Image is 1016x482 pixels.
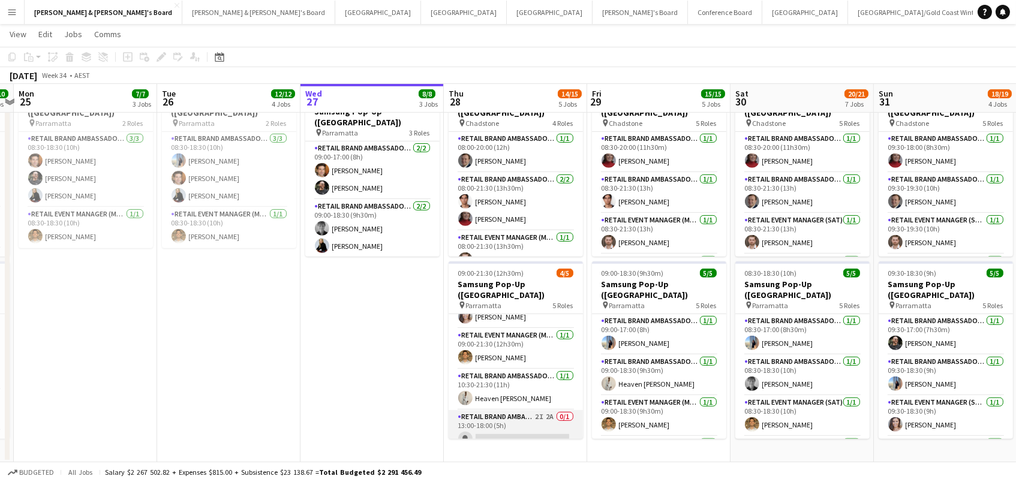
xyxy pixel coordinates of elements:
span: 5 Roles [840,119,860,128]
span: Edit [38,29,52,40]
span: 5/5 [987,269,1003,278]
span: 25 [17,95,34,109]
span: 8/8 [419,89,435,98]
app-card-role: RETAIL Event Manager (Sat)1/108:30-21:30 (13h)[PERSON_NAME] [735,213,870,254]
app-job-card: 08:30-18:30 (10h)5/5Samsung Pop-Up ([GEOGRAPHIC_DATA]) Parramatta5 RolesRETAIL Brand Ambassador (... [735,261,870,439]
app-card-role: RETAIL Event Manager (Mon - Fri)1/108:00-21:30 (13h30m)[PERSON_NAME] [449,231,583,272]
app-card-role: RETAIL Brand Ambassador (Mon - Fri)1/109:00-18:30 (9h30m)Heaven [PERSON_NAME] [592,355,726,396]
span: Week 34 [40,71,70,80]
app-card-role: RETAIL Brand Ambassador ([DATE])1/108:30-21:30 (13h)[PERSON_NAME] [735,173,870,213]
button: [GEOGRAPHIC_DATA] [762,1,848,24]
app-card-role: RETAIL Brand Ambassador (Mon - Fri)2/209:00-17:00 (8h)[PERSON_NAME][PERSON_NAME] [305,141,440,200]
app-job-card: In progress09:00-18:30 (9h30m)5/5Samsung Pop-Up ([GEOGRAPHIC_DATA]) Parramatta3 RolesRETAIL Brand... [305,79,440,257]
app-card-role: RETAIL Brand Ambassador (Mon - Fri)1/108:30-20:00 (11h30m)[PERSON_NAME] [592,132,726,173]
button: [GEOGRAPHIC_DATA]/Gold Coast Winter [848,1,990,24]
app-card-role: RETAIL Brand Ambassador ([DATE])1/109:30-18:30 (9h)[PERSON_NAME] [879,355,1013,396]
span: Parramatta [36,119,72,128]
span: Thu [449,88,464,99]
span: 5 Roles [840,301,860,310]
a: Jobs [59,26,87,42]
app-card-role: RETAIL Event Manager (Mon - Fri)1/109:00-18:30 (9h30m)[PERSON_NAME] [592,396,726,436]
app-job-card: 08:30-18:30 (10h)4/4Samsung Pop-Up ([GEOGRAPHIC_DATA]) Parramatta2 RolesRETAIL Brand Ambassador (... [162,79,296,248]
span: Chadstone [896,119,930,128]
span: Chadstone [609,119,643,128]
span: Parramatta [466,301,502,310]
app-job-card: 09:00-18:30 (9h30m)5/5Samsung Pop-Up ([GEOGRAPHIC_DATA]) Parramatta5 RolesRETAIL Brand Ambassador... [592,261,726,439]
span: Budgeted [19,468,54,477]
span: 7/7 [132,89,149,98]
app-card-role: RETAIL Brand Ambassador ([DATE])1/108:30-17:00 (8h30m)[PERSON_NAME] [735,314,870,355]
div: 08:30-18:30 (10h)4/4Samsung Pop-Up ([GEOGRAPHIC_DATA]) Parramatta2 RolesRETAIL Brand Ambassador (... [19,79,153,248]
span: View [10,29,26,40]
span: 5 Roles [696,301,717,310]
span: Parramatta [753,301,789,310]
app-card-role: RETAIL Brand Ambassador (Mon - Fri)3/308:30-18:30 (10h)[PERSON_NAME][PERSON_NAME][PERSON_NAME] [162,132,296,207]
app-card-role: RETAIL Brand Ambassador (Mon - Fri)1/1 [592,436,726,477]
div: AEST [74,71,90,80]
app-card-role: RETAIL Brand Ambassador (Mon - Fri)2/209:00-18:30 (9h30m)[PERSON_NAME][PERSON_NAME] [305,200,440,258]
span: Wed [305,88,322,99]
span: 09:00-18:30 (9h30m) [602,269,664,278]
span: 27 [303,95,322,109]
app-card-role: RETAIL Brand Ambassador ([DATE])1/109:30-19:30 (10h)[PERSON_NAME] [879,173,1013,213]
span: Chadstone [753,119,786,128]
span: 30 [734,95,749,109]
app-card-role: RETAIL Brand Ambassador (Mon - Fri)1/110:30-21:30 (11h)Heaven [PERSON_NAME] [449,369,583,410]
div: 5 Jobs [702,100,725,109]
div: 4 Jobs [988,100,1011,109]
button: [GEOGRAPHIC_DATA] [507,1,593,24]
span: 12/12 [271,89,295,98]
span: 4/5 [557,269,573,278]
span: Sat [735,88,749,99]
app-card-role: RETAIL Event Manager (Mon - Fri)1/109:00-21:30 (12h30m)[PERSON_NAME] [449,329,583,369]
span: All jobs [66,468,95,477]
app-card-role: RETAIL Brand Ambassador ([DATE])1/1 [735,436,870,477]
button: Conference Board [688,1,762,24]
app-card-role: RETAIL Event Manager (Mon - Fri)1/108:30-21:30 (13h)[PERSON_NAME] [592,213,726,254]
button: [GEOGRAPHIC_DATA] [421,1,507,24]
app-card-role: RETAIL Brand Ambassador (Mon - Fri)1/108:30-21:30 (13h)[PERSON_NAME] [592,173,726,213]
span: 20/21 [844,89,868,98]
div: 08:30-21:30 (13h)5/5Samsung Pop-Up ([GEOGRAPHIC_DATA]) Chadstone5 RolesRETAIL Brand Ambassador ([... [735,79,870,257]
span: 2 Roles [266,119,287,128]
span: Tue [162,88,176,99]
app-job-card: 09:00-21:30 (12h30m)4/5Samsung Pop-Up ([GEOGRAPHIC_DATA]) Parramatta5 Roles09:00-20:00 (11h)[PERS... [449,261,583,439]
span: 09:00-21:30 (12h30m) [458,269,524,278]
span: 4 Roles [553,119,573,128]
app-card-role: RETAIL Brand Ambassador (Mon - Fri)2I2A0/113:00-18:00 (5h) [449,410,583,451]
h3: Samsung Pop-Up ([GEOGRAPHIC_DATA]) [735,279,870,300]
span: Comms [94,29,121,40]
span: Parramatta [609,301,645,310]
span: Mon [19,88,34,99]
button: [GEOGRAPHIC_DATA] [335,1,421,24]
app-card-role: RETAIL Brand Ambassador ([DATE])1/109:30-18:00 (8h30m)[PERSON_NAME] [879,132,1013,173]
app-card-role: RETAIL Brand Ambassador ([DATE])1/1 [735,254,870,295]
span: Parramatta [896,301,932,310]
app-card-role: RETAIL Brand Ambassador ([DATE])1/1 [879,254,1013,295]
span: 5 Roles [983,301,1003,310]
span: 5 Roles [696,119,717,128]
div: 5 Jobs [558,100,581,109]
app-card-role: RETAIL Brand Ambassador (Mon - Fri)1/109:00-17:00 (8h)[PERSON_NAME] [592,314,726,355]
app-job-card: 08:00-21:30 (13h30m)5/5Samsung Pop-Up ([GEOGRAPHIC_DATA]) Chadstone4 RolesRETAIL Brand Ambassador... [449,79,583,257]
span: Sun [879,88,893,99]
span: 5 Roles [983,119,1003,128]
app-card-role: RETAIL Brand Ambassador (Mon - Fri)1/108:00-20:00 (12h)[PERSON_NAME] [449,132,583,173]
div: 09:30-18:30 (9h)5/5Samsung Pop-Up ([GEOGRAPHIC_DATA]) Parramatta5 RolesRETAIL Brand Ambassador ([... [879,261,1013,439]
app-job-card: 09:30-19:30 (10h)5/5Samsung Pop-Up ([GEOGRAPHIC_DATA]) Chadstone5 RolesRETAIL Brand Ambassador ([... [879,79,1013,257]
app-card-role: RETAIL Brand Ambassador (Mon - Fri)1/1 [592,254,726,295]
h3: Samsung Pop-Up ([GEOGRAPHIC_DATA]) [592,279,726,300]
a: Comms [89,26,126,42]
span: 28 [447,95,464,109]
span: 29 [590,95,602,109]
span: 31 [877,95,893,109]
div: Salary $2 267 502.82 + Expenses $815.00 + Subsistence $23 138.67 = [105,468,421,477]
div: 08:30-21:30 (13h)5/5Samsung Pop-Up ([GEOGRAPHIC_DATA]) Chadstone5 RolesRETAIL Brand Ambassador (M... [592,79,726,257]
button: [PERSON_NAME]'s Board [593,1,688,24]
span: 2 Roles [123,119,143,128]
